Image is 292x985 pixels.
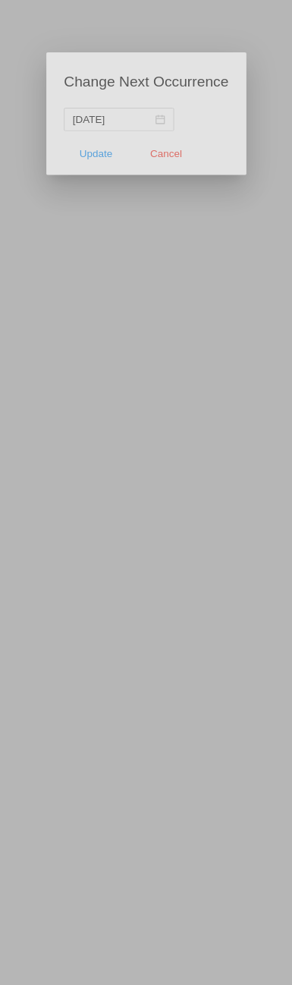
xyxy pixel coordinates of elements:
button: Close dialog [133,129,200,156]
h1: Change Next Occurrence [61,56,232,80]
span: Update [77,137,111,149]
button: Update [61,129,127,156]
input: Select date [70,99,152,116]
span: Cancel [150,137,184,149]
